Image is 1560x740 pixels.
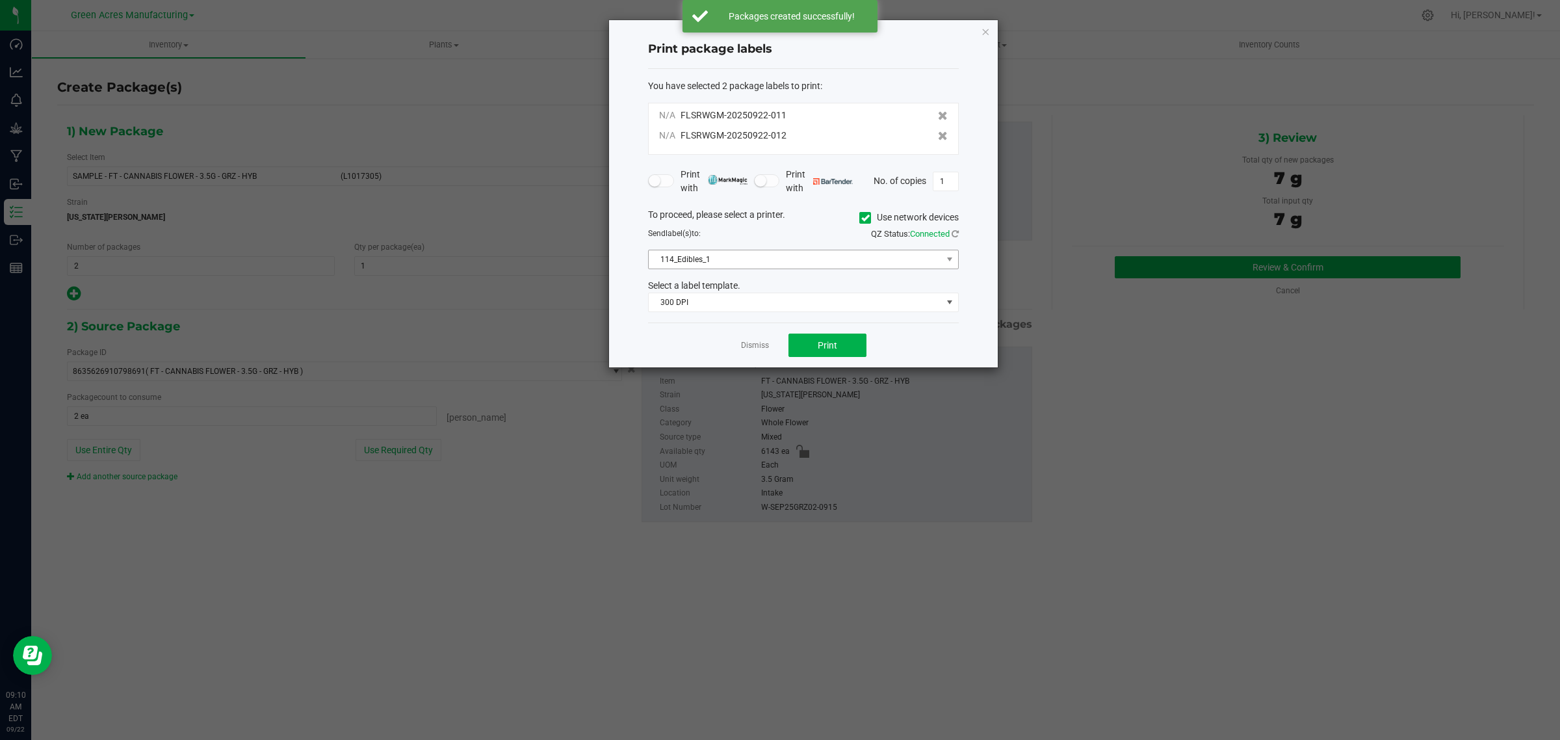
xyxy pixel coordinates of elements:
[788,334,866,357] button: Print
[648,41,959,58] h4: Print package labels
[659,110,675,120] span: N/A
[648,79,959,93] div: :
[649,250,942,269] span: 114_Edibles_1
[818,340,837,350] span: Print
[715,10,868,23] div: Packages created successfully!
[681,130,786,140] span: FLSRWGM-20250922-012
[666,229,692,238] span: label(s)
[741,340,769,351] a: Dismiss
[910,229,950,239] span: Connected
[813,178,853,185] img: bartender.png
[648,81,820,91] span: You have selected 2 package labels to print
[871,229,959,239] span: QZ Status:
[659,130,675,140] span: N/A
[708,175,747,185] img: mark_magic_cybra.png
[786,168,853,195] span: Print with
[681,168,747,195] span: Print with
[638,208,968,228] div: To proceed, please select a printer.
[648,229,701,238] span: Send to:
[13,636,52,675] iframe: Resource center
[638,279,968,293] div: Select a label template.
[681,110,786,120] span: FLSRWGM-20250922-011
[859,211,959,224] label: Use network devices
[649,293,942,311] span: 300 DPI
[874,175,926,185] span: No. of copies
